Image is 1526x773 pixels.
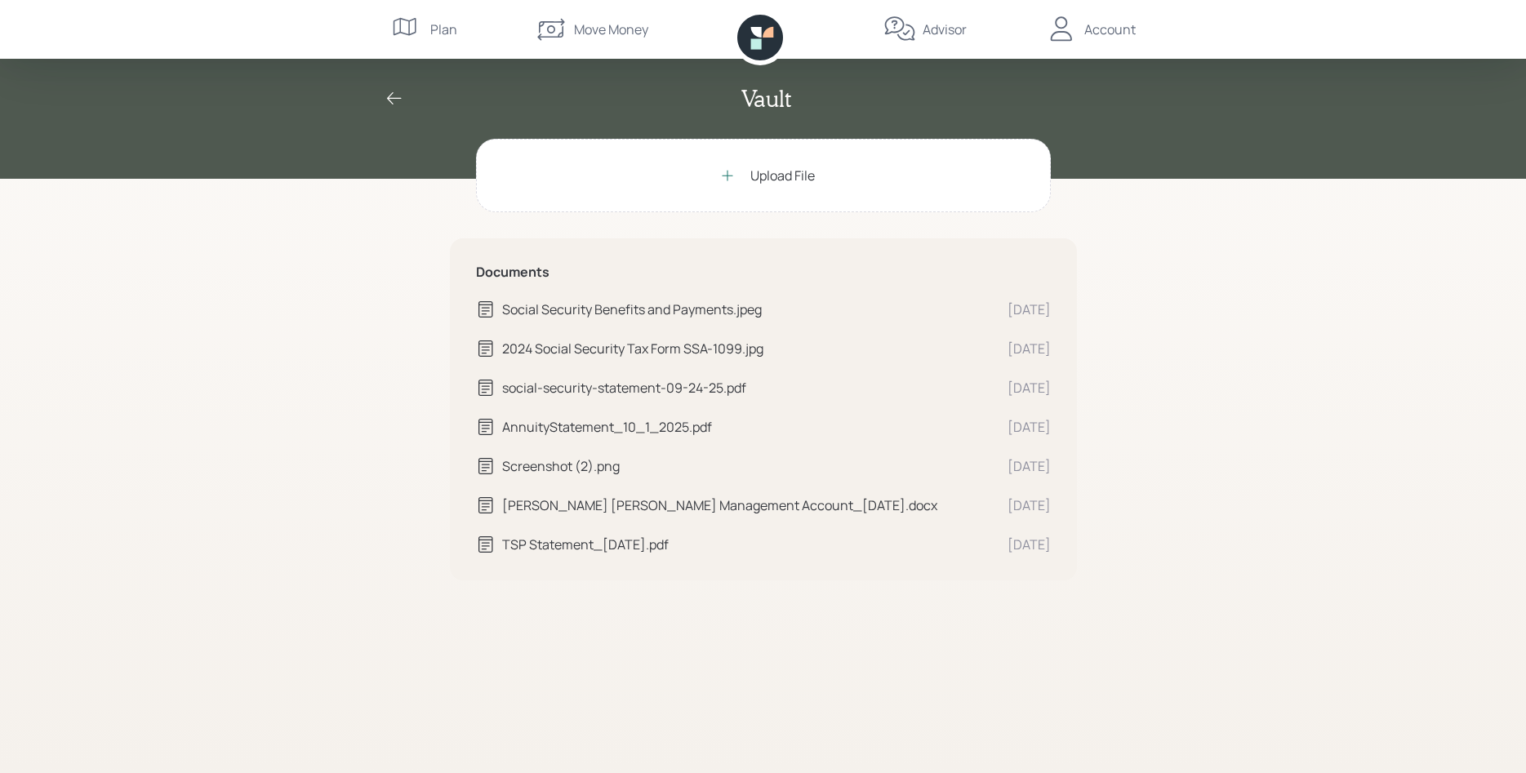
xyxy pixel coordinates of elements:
[476,300,1051,319] a: Social Security Benefits and Payments.jpeg[DATE]
[1008,495,1051,515] div: [DATE]
[476,495,1051,515] a: [PERSON_NAME] [PERSON_NAME] Management Account_[DATE].docx[DATE]
[476,456,1051,476] a: Screenshot (2).png[DATE]
[1008,339,1051,358] div: [DATE]
[476,417,1051,437] a: AnnuityStatement_10_1_2025.pdf[DATE]
[574,20,648,39] div: Move Money
[502,535,994,554] div: TSP Statement_[DATE].pdf
[502,495,994,515] div: [PERSON_NAME] [PERSON_NAME] Management Account_[DATE].docx
[1008,417,1051,437] div: [DATE]
[1008,378,1051,398] div: [DATE]
[923,20,967,39] div: Advisor
[502,417,994,437] div: AnnuityStatement_10_1_2025.pdf
[476,264,1051,280] h5: Documents
[502,456,994,476] div: Screenshot (2).png
[1084,20,1136,39] div: Account
[476,378,1051,398] a: social-security-statement-09-24-25.pdf[DATE]
[476,339,1051,358] a: 2024 Social Security Tax Form SSA-1099.jpg[DATE]
[1008,456,1051,476] div: [DATE]
[502,339,994,358] div: 2024 Social Security Tax Form SSA-1099.jpg
[741,85,791,113] h2: Vault
[476,535,1051,554] a: TSP Statement_[DATE].pdf[DATE]
[750,166,815,185] div: Upload File
[1008,535,1051,554] div: [DATE]
[502,300,994,319] div: Social Security Benefits and Payments.jpeg
[1008,300,1051,319] div: [DATE]
[430,20,457,39] div: Plan
[502,378,994,398] div: social-security-statement-09-24-25.pdf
